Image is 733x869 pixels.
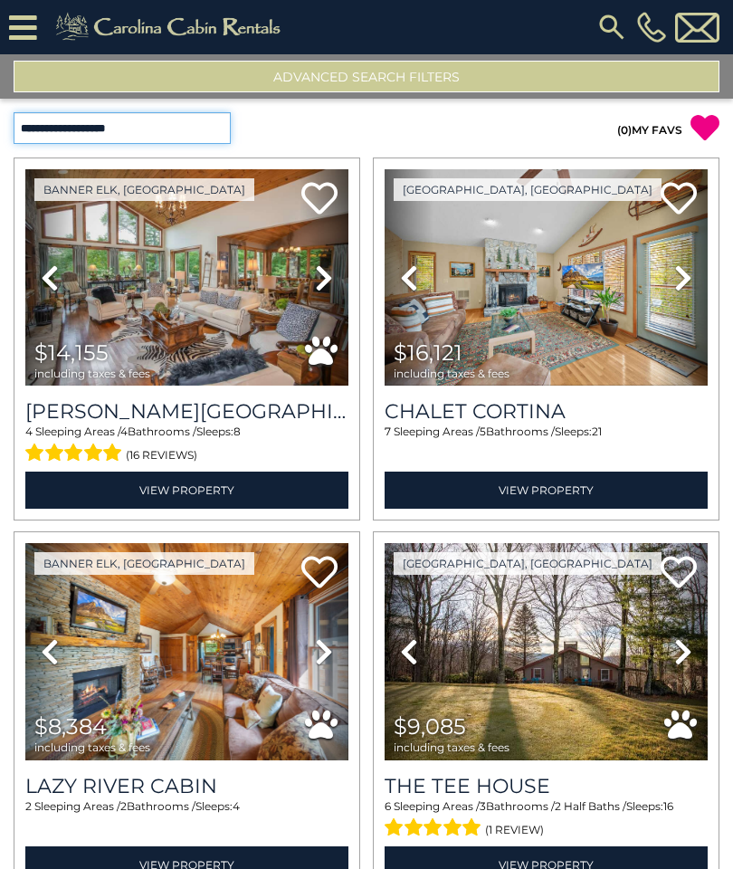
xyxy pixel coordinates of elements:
[25,472,348,509] a: View Property
[25,169,348,386] img: thumbnail_163264953.jpeg
[25,424,348,467] div: Sleeping Areas / Bathrooms / Sleeps:
[385,425,391,438] span: 7
[394,339,462,366] span: $16,121
[617,123,632,137] span: ( )
[34,368,150,379] span: including taxes & fees
[385,799,391,813] span: 6
[34,339,109,366] span: $14,155
[25,425,33,438] span: 4
[394,741,509,753] span: including taxes & fees
[385,169,708,386] img: thumbnail_169786137.jpeg
[480,425,486,438] span: 5
[126,444,197,467] span: (16 reviews)
[595,11,628,43] img: search-regular.svg
[663,799,673,813] span: 16
[555,799,626,813] span: 2 Half Baths /
[394,713,466,740] span: $9,085
[633,12,671,43] a: [PHONE_NUMBER]
[233,425,241,438] span: 8
[385,472,708,509] a: View Property
[385,399,708,424] a: Chalet Cortina
[385,543,708,759] img: thumbnail_167757115.jpeg
[617,123,682,137] a: (0)MY FAVS
[46,9,296,45] img: Khaki-logo.png
[120,799,127,813] span: 2
[120,425,128,438] span: 4
[385,798,708,842] div: Sleeping Areas / Bathrooms / Sleeps:
[25,774,348,798] a: Lazy River Cabin
[25,543,348,759] img: thumbnail_169465347.jpeg
[480,799,486,813] span: 3
[14,61,719,92] button: Advanced Search Filters
[25,798,348,842] div: Sleeping Areas / Bathrooms / Sleeps:
[301,180,338,219] a: Add to favorites
[661,180,697,219] a: Add to favorites
[394,178,662,201] a: [GEOGRAPHIC_DATA], [GEOGRAPHIC_DATA]
[34,552,254,575] a: Banner Elk, [GEOGRAPHIC_DATA]
[34,178,254,201] a: Banner Elk, [GEOGRAPHIC_DATA]
[385,774,708,798] a: The Tee House
[301,554,338,593] a: Add to favorites
[394,552,662,575] a: [GEOGRAPHIC_DATA], [GEOGRAPHIC_DATA]
[385,424,708,467] div: Sleeping Areas / Bathrooms / Sleeps:
[621,123,628,137] span: 0
[233,799,240,813] span: 4
[34,741,150,753] span: including taxes & fees
[25,399,348,424] a: [PERSON_NAME][GEOGRAPHIC_DATA]
[394,368,509,379] span: including taxes & fees
[485,818,544,842] span: (1 review)
[592,425,602,438] span: 21
[25,799,32,813] span: 2
[661,554,697,593] a: Add to favorites
[34,713,107,740] span: $8,384
[25,399,348,424] h3: Misty Mountain Manor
